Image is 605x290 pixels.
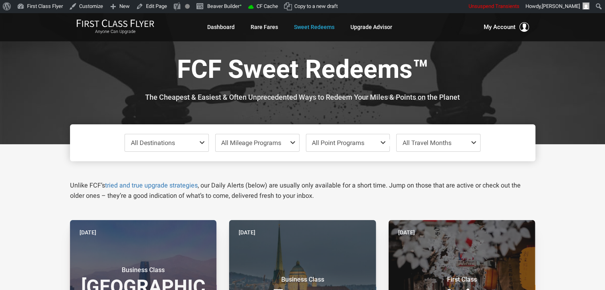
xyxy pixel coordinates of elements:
span: [PERSON_NAME] [542,3,580,9]
time: [DATE] [239,228,255,237]
small: Anyone Can Upgrade [76,29,154,35]
time: [DATE] [398,228,415,237]
small: Business Class [253,276,352,284]
a: Upgrade Advisor [350,20,392,34]
a: tried and true upgrade strategies [105,182,198,189]
time: [DATE] [80,228,96,237]
small: First Class [412,276,512,284]
h3: The Cheapest & Easiest & Often Unprecedented Ways to Redeem Your Miles & Points on the Planet [76,93,529,101]
h1: FCF Sweet Redeems™ [76,56,529,86]
span: My Account [484,22,516,32]
p: Unlike FCF’s , our Daily Alerts (below) are usually only available for a short time. Jump on thos... [70,180,535,201]
span: All Travel Months [402,139,451,147]
span: All Point Programs [312,139,364,147]
span: • [239,1,242,10]
button: My Account [484,22,529,32]
span: All Mileage Programs [221,139,281,147]
a: First Class FlyerAnyone Can Upgrade [76,19,154,35]
img: First Class Flyer [76,19,154,27]
a: Rare Fares [251,20,278,34]
a: Sweet Redeems [294,20,335,34]
span: Unsuspend Transients [469,3,519,9]
a: Dashboard [207,20,235,34]
span: All Destinations [131,139,175,147]
small: Business Class [93,266,193,274]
